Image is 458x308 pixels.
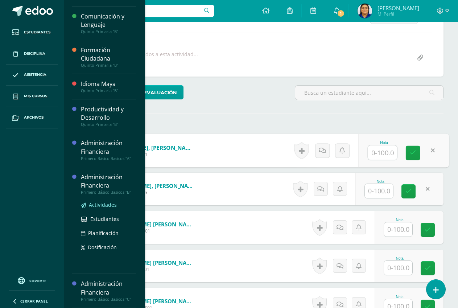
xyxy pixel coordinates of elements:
[365,184,393,198] input: 0-100.0
[81,122,136,127] div: Quinto Primaria "B"
[81,190,136,195] div: Primero Básico Basicos "B"
[24,72,46,78] span: Asistencia
[295,86,443,100] input: Busca un estudiante aquí...
[81,280,136,301] a: Administración FinancieraPrimero Básico Basicos "C"
[24,115,44,120] span: Archivos
[81,105,136,127] a: Productividad y DesarrolloQuinto Primaria "B"
[24,93,47,99] span: Mis cursos
[108,266,195,272] span: Estudiante 18AAE01
[377,11,419,17] span: Mi Perfil
[81,156,136,161] div: Primero Básico Basicos "A"
[81,63,136,68] div: Quinto Primaria "B"
[81,297,136,302] div: Primero Básico Basicos "C"
[384,222,412,237] input: 0-100.0
[81,12,136,34] a: Comunicación y LenguajeQuinto Primaria "B"
[364,180,396,184] div: Nota
[81,173,136,190] div: Administración Financiera
[81,46,136,63] div: Formación Ciudadana
[108,228,195,234] span: Estudiante 19AAD01
[384,261,412,275] input: 0-100.0
[9,275,55,285] a: Soporte
[108,297,195,305] a: [PERSON_NAME] [PERSON_NAME]
[88,244,117,251] span: Dosificación
[384,295,416,299] div: Nota
[384,218,416,222] div: Nota
[81,80,136,93] a: Idioma MayaQuinto Primaria "B"
[368,145,397,160] input: 0-100.0
[108,182,195,189] a: [PERSON_NAME], [PERSON_NAME]
[81,46,136,68] a: Formación CiudadanaQuinto Primaria "B"
[81,80,136,88] div: Idioma Maya
[368,141,401,145] div: Nota
[81,88,136,93] div: Quinto Primaria "B"
[81,29,136,34] div: Quinto Primaria "B"
[95,51,198,65] div: No hay archivos subidos a esta actividad...
[81,12,136,29] div: Comunicación y Lenguaje
[81,280,136,296] div: Administración Financiera
[89,201,117,208] span: Actividades
[108,259,195,266] a: [PERSON_NAME] [PERSON_NAME]
[358,4,372,18] img: a5e77f9f7bcd106dd1e8203e9ef801de.png
[6,43,58,65] a: Disciplina
[81,229,136,237] a: Planificación
[81,173,136,195] a: Administración FinancieraPrimero Básico Basicos "B"
[81,215,136,223] a: Estudiantes
[104,151,193,158] span: Estudiante 19MAH01
[6,86,58,107] a: Mis cursos
[93,86,177,99] span: Herramientas de evaluación
[29,278,46,283] span: Soporte
[104,144,193,151] a: [PERSON_NAME], [PERSON_NAME]
[108,189,195,196] span: Estudiante 25SSAG
[88,230,119,237] span: Planificación
[90,215,119,222] span: Estudiantes
[81,201,136,209] a: Actividades
[377,4,419,12] span: [PERSON_NAME]
[108,221,195,228] a: [PERSON_NAME] [PERSON_NAME]
[24,29,50,35] span: Estudiantes
[6,65,58,86] a: Asistencia
[81,243,136,251] a: Dosificación
[6,107,58,128] a: Archivos
[384,256,416,260] div: Nota
[6,22,58,43] a: Estudiantes
[337,9,345,17] span: 1
[24,51,45,57] span: Disciplina
[20,299,48,304] span: Cerrar panel
[81,105,136,122] div: Productividad y Desarrollo
[81,139,136,156] div: Administración Financiera
[81,139,136,161] a: Administración FinancieraPrimero Básico Basicos "A"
